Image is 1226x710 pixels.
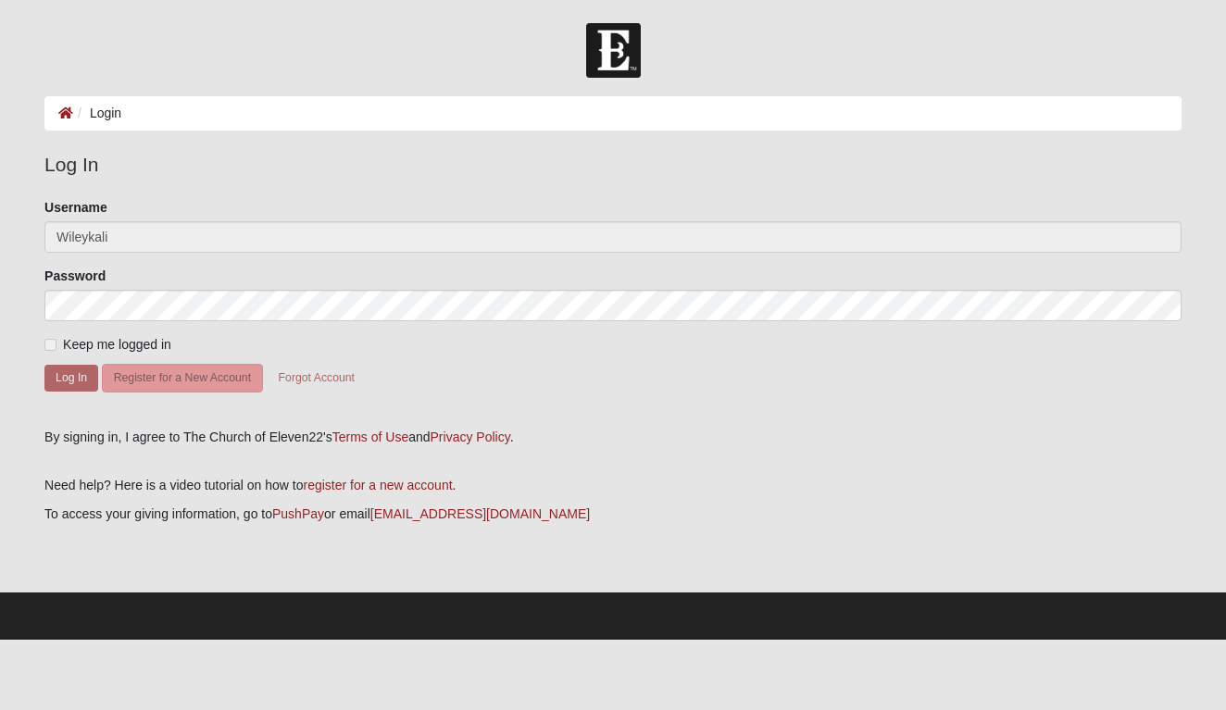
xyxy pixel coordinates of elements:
p: To access your giving information, go to or email [44,504,1182,524]
a: PushPay [272,506,324,521]
button: Register for a New Account [102,364,263,392]
p: Need help? Here is a video tutorial on how to . [44,476,1182,495]
button: Forgot Account [267,364,367,392]
input: Keep me logged in [44,339,56,351]
a: Terms of Use [332,430,408,444]
li: Login [73,104,121,123]
div: By signing in, I agree to The Church of Eleven22's and . [44,428,1182,447]
a: register for a new account [304,478,453,492]
span: Keep me logged in [63,337,171,352]
img: Church of Eleven22 Logo [586,23,641,78]
a: [EMAIL_ADDRESS][DOMAIN_NAME] [370,506,590,521]
button: Log In [44,365,98,392]
label: Password [44,267,106,285]
label: Username [44,198,107,217]
a: Privacy Policy [431,430,510,444]
legend: Log In [44,150,1182,180]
